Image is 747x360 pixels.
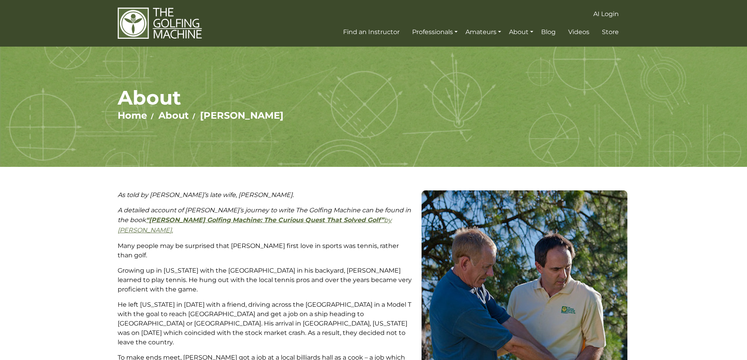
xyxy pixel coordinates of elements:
[602,28,619,36] span: Store
[118,110,147,121] a: Home
[593,10,619,18] span: AI Login
[463,25,503,39] a: Amateurs
[118,7,202,40] img: The Golfing Machine
[118,216,392,234] a: “[PERSON_NAME] Golfing Machine: The Curious Quest That Solved Golf”by [PERSON_NAME].
[118,300,414,347] p: He left [US_STATE] in [DATE] with a friend, driving across the [GEOGRAPHIC_DATA] in a Model T wit...
[410,25,460,39] a: Professionals
[146,216,384,224] strong: “[PERSON_NAME] Golfing Machine: The Curious Quest That Solved Golf”
[118,266,414,294] p: Growing up in [US_STATE] with the [GEOGRAPHIC_DATA] in his backyard, [PERSON_NAME] learned to pla...
[541,28,556,36] span: Blog
[200,110,284,121] a: [PERSON_NAME]
[507,25,535,39] a: About
[343,28,400,36] span: Find an Instructor
[600,25,621,39] a: Store
[118,86,629,110] h1: About
[118,206,411,234] em: A detailed account of [PERSON_NAME]’s journey to write The Golfing Machine can be found in the book
[118,191,294,199] em: As told by [PERSON_NAME]’s late wife, [PERSON_NAME].
[566,25,591,39] a: Videos
[539,25,558,39] a: Blog
[158,110,189,121] a: About
[118,241,414,260] p: Many people may be surprised that [PERSON_NAME] first love in sports was tennis, rather than golf.
[591,7,621,21] a: AI Login
[568,28,589,36] span: Videos
[341,25,402,39] a: Find an Instructor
